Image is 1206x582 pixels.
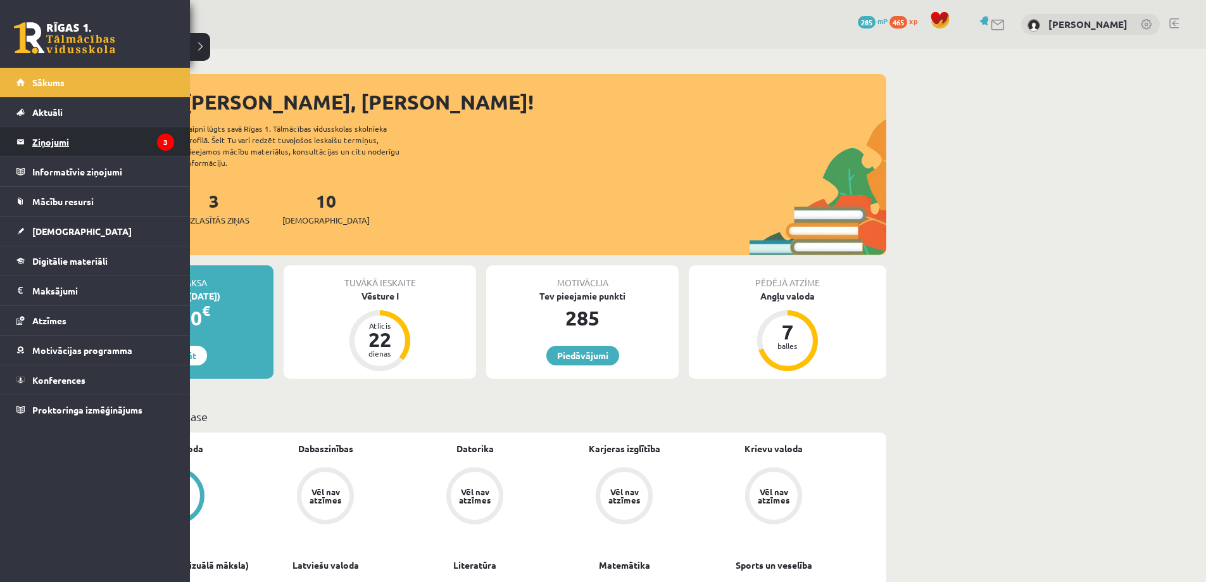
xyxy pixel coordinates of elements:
[16,98,174,127] a: Aktuāli
[284,265,476,289] div: Tuvākā ieskaite
[361,350,399,357] div: dienas
[736,559,812,572] a: Sports un veselība
[32,345,132,356] span: Motivācijas programma
[1027,19,1040,32] img: Emīls Miķelsons
[16,127,174,156] a: Ziņojumi3
[16,365,174,395] a: Konferences
[308,488,343,504] div: Vēl nav atzīmes
[546,346,619,365] a: Piedāvājumi
[32,225,132,237] span: [DEMOGRAPHIC_DATA]
[292,559,359,572] a: Latviešu valoda
[16,306,174,335] a: Atzīmes
[298,442,353,455] a: Dabaszinības
[756,488,791,504] div: Vēl nav atzīmes
[16,157,174,186] a: Informatīvie ziņojumi
[179,214,249,227] span: Neizlasītās ziņas
[284,289,476,303] div: Vēsture I
[282,189,370,227] a: 10[DEMOGRAPHIC_DATA]
[361,329,399,350] div: 22
[157,134,174,151] i: 3
[16,336,174,365] a: Motivācijas programma
[689,289,886,373] a: Angļu valoda 7 balles
[32,196,94,207] span: Mācību resursi
[457,488,493,504] div: Vēl nav atzīmes
[282,214,370,227] span: [DEMOGRAPHIC_DATA]
[32,276,174,305] legend: Maksājumi
[32,315,66,326] span: Atzīmes
[16,68,174,97] a: Sākums
[16,187,174,216] a: Mācību resursi
[179,189,249,227] a: 3Neizlasītās ziņas
[456,442,494,455] a: Datorika
[889,16,907,28] span: 465
[689,265,886,289] div: Pēdējā atzīme
[769,342,807,350] div: balles
[32,404,142,415] span: Proktoringa izmēģinājums
[1048,18,1127,30] a: [PERSON_NAME]
[202,301,210,320] span: €
[699,467,848,527] a: Vēl nav atzīmes
[877,16,888,26] span: mP
[32,157,174,186] legend: Informatīvie ziņojumi
[81,408,881,425] p: Mācību plāns 10.b2 klase
[589,442,660,455] a: Karjeras izglītība
[16,246,174,275] a: Digitālie materiāli
[858,16,888,26] a: 285 mP
[184,87,886,117] div: [PERSON_NAME], [PERSON_NAME]!
[32,127,174,156] legend: Ziņojumi
[16,276,174,305] a: Maksājumi
[486,265,679,289] div: Motivācija
[689,289,886,303] div: Angļu valoda
[486,289,679,303] div: Tev pieejamie punkti
[486,303,679,333] div: 285
[909,16,917,26] span: xp
[889,16,924,26] a: 465 xp
[185,123,422,168] div: Laipni lūgts savā Rīgas 1. Tālmācības vidusskolas skolnieka profilā. Šeit Tu vari redzēt tuvojošo...
[769,322,807,342] div: 7
[453,559,496,572] a: Literatūra
[599,559,650,572] a: Matemātika
[16,217,174,246] a: [DEMOGRAPHIC_DATA]
[32,374,85,386] span: Konferences
[32,77,65,88] span: Sākums
[606,488,642,504] div: Vēl nav atzīmes
[32,255,108,267] span: Digitālie materiāli
[251,467,400,527] a: Vēl nav atzīmes
[284,289,476,373] a: Vēsture I Atlicis 22 dienas
[32,106,63,118] span: Aktuāli
[16,395,174,424] a: Proktoringa izmēģinājums
[361,322,399,329] div: Atlicis
[744,442,803,455] a: Krievu valoda
[14,22,115,54] a: Rīgas 1. Tālmācības vidusskola
[400,467,550,527] a: Vēl nav atzīmes
[858,16,876,28] span: 285
[550,467,699,527] a: Vēl nav atzīmes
